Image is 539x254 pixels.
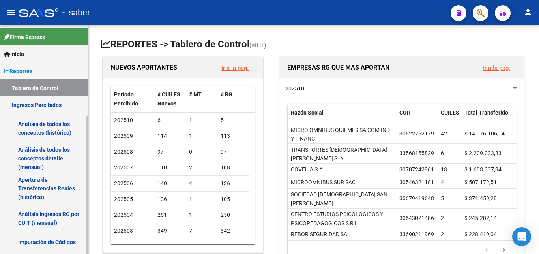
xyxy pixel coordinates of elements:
div: 2.458 [221,242,246,251]
span: CUILES [441,109,459,116]
span: 6 [441,150,444,156]
span: NUEVOS APORTANTES [111,64,177,71]
span: - saber [62,4,90,21]
div: 4 [189,179,214,188]
span: 2 [441,231,444,237]
div: 1 [189,132,214,141]
span: $ 2.209.033,83 [464,150,502,156]
div: 7 [189,226,214,235]
span: 42 [441,130,447,137]
div: 136 [221,179,246,188]
mat-icon: person [523,8,533,17]
div: 108 [221,163,246,172]
span: Reportes [4,67,32,75]
div: 30522762179 [399,129,434,138]
h1: REPORTES -> Tablero de Control [101,38,526,52]
span: 202507 [114,164,133,171]
div: 97 [157,147,183,156]
div: COVELIA S.A. [291,165,324,174]
div: 251 [157,211,183,220]
datatable-header-cell: # MT [186,86,217,112]
div: 140 [157,179,183,188]
div: 1 [189,116,214,125]
a: Ir a la pág. [483,64,510,71]
span: # MT [189,91,202,98]
div: 30643021486 [399,214,434,223]
datatable-header-cell: Razón Social [288,104,396,130]
div: 2 [189,163,214,172]
span: $ 1.603.337,34 [464,166,502,173]
div: MICROOMNIBUS SUR SAC [291,178,356,187]
span: 4 [441,179,444,185]
a: Ir a la pág. [221,64,249,71]
div: 110 [157,163,183,172]
div: 113 [221,132,246,141]
div: 30546321181 [399,178,434,187]
span: 202508 [114,149,133,155]
span: 202505 [114,196,133,202]
div: 97 [221,147,246,156]
div: 33690211969 [399,230,434,239]
span: 13 [441,166,447,173]
span: $ 371.459,28 [464,195,497,201]
datatable-header-cell: CUIT [396,104,438,130]
div: 0 [189,147,214,156]
span: 202510 [114,117,133,123]
span: (alt+t) [249,41,266,49]
span: 202506 [114,180,133,186]
datatable-header-cell: CUILES [438,104,461,130]
div: SOCIEDAD [DEMOGRAPHIC_DATA] SAN [PERSON_NAME] [291,190,393,208]
div: 30679419648 [399,194,434,203]
div: 1 [189,195,214,204]
span: $ 228.419,04 [464,231,497,237]
span: $ 245.282,14 [464,215,497,221]
button: Ir a la pág. [215,60,255,75]
span: # RG [221,91,232,98]
div: REBOR SEGURIDAD SA [291,230,347,239]
span: EMPRESAS RG QUE MAS APORTAN [287,64,389,71]
div: 105 [221,195,246,204]
div: 342 [221,226,246,235]
datatable-header-cell: Total Transferido [461,104,517,130]
span: $ 14.976.106,14 [464,130,505,137]
div: MICRO OMNIBUS QUILMES SA COM IND Y FINANC [291,126,393,144]
div: 33568155829 [399,149,434,158]
div: 106 [157,195,183,204]
div: Open Intercom Messenger [512,227,531,246]
span: 202502 [114,243,133,250]
span: 202503 [114,228,133,234]
span: 202504 [114,212,133,218]
mat-icon: menu [6,8,16,17]
div: 233 [189,242,214,251]
span: Inicio [4,50,24,58]
div: 1 [189,211,214,220]
div: TRANSPORTES [DEMOGRAPHIC_DATA][PERSON_NAME] S. A. [291,145,393,164]
button: Ir a la pág. [477,60,517,75]
span: 5 [441,195,444,201]
span: Razón Social [291,109,324,116]
span: 202509 [114,133,133,139]
div: 5 [221,116,246,125]
div: 6 [157,116,183,125]
datatable-header-cell: Período Percibido [111,86,154,112]
div: 114 [157,132,183,141]
span: CUIT [399,109,412,116]
div: 349 [157,226,183,235]
span: 2 [441,215,444,221]
span: Total Transferido [464,109,508,116]
div: 2.691 [157,242,183,251]
span: Período Percibido [114,91,138,107]
span: Firma Express [4,33,45,41]
datatable-header-cell: # CUILES Nuevos [154,86,186,112]
span: $ 507.172,51 [464,179,497,185]
span: # CUILES Nuevos [157,91,180,107]
datatable-header-cell: # RG [217,86,249,112]
span: 202510 [285,85,304,92]
div: CENTRO ESTUDIOS PSICOLOGICOS Y PSICOPEDAGOGICOS S R L [291,210,393,228]
div: 30707242961 [399,165,434,174]
div: 250 [221,211,246,220]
